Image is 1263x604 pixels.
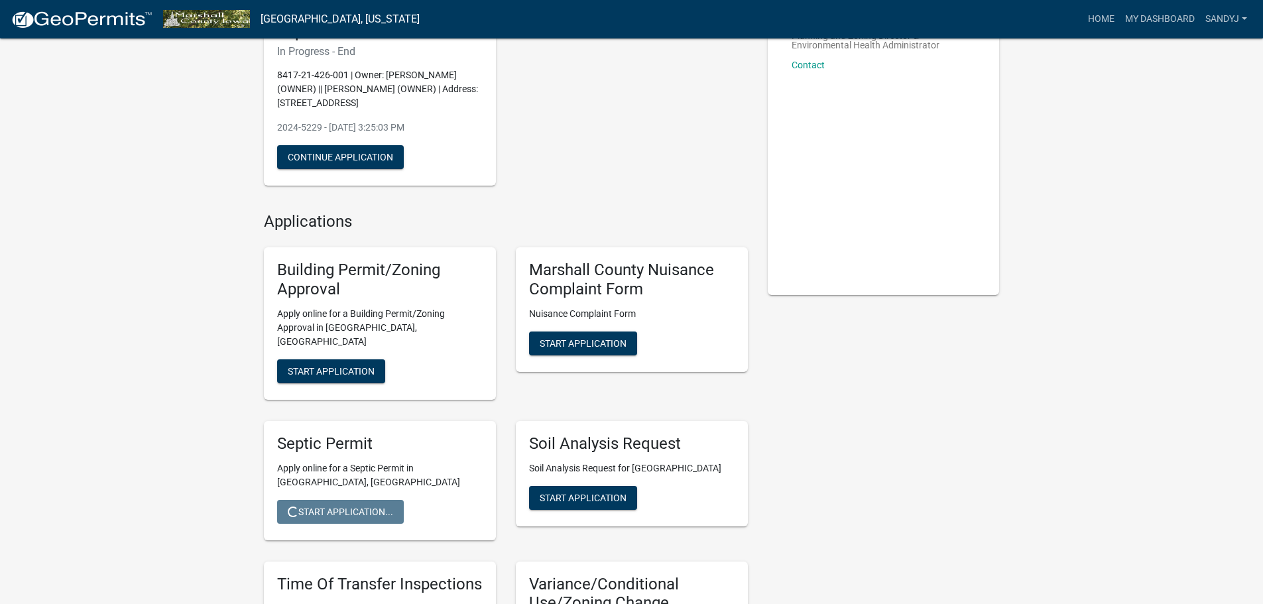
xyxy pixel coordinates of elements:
[277,68,483,110] p: 8417-21-426-001 | Owner: [PERSON_NAME] (OWNER) || [PERSON_NAME] (OWNER) | Address: [STREET_ADDRESS]
[264,212,748,231] h4: Applications
[277,434,483,453] h5: Septic Permit
[792,60,825,70] a: Contact
[1120,7,1200,32] a: My Dashboard
[277,575,483,594] h5: Time Of Transfer Inspections
[540,337,627,348] span: Start Application
[277,145,404,169] button: Continue Application
[288,506,393,516] span: Start Application...
[529,486,637,510] button: Start Application
[277,307,483,349] p: Apply online for a Building Permit/Zoning Approval in [GEOGRAPHIC_DATA], [GEOGRAPHIC_DATA]
[792,31,976,50] p: Planning and Zoning Director & Environmental Health Administrator
[277,461,483,489] p: Apply online for a Septic Permit in [GEOGRAPHIC_DATA], [GEOGRAPHIC_DATA]
[529,332,637,355] button: Start Application
[277,45,483,58] h6: In Progress - End
[1200,7,1252,32] a: sandyj
[277,500,404,524] button: Start Application...
[529,307,735,321] p: Nuisance Complaint Form
[277,359,385,383] button: Start Application
[540,492,627,503] span: Start Application
[163,10,250,28] img: Marshall County, Iowa
[261,8,420,30] a: [GEOGRAPHIC_DATA], [US_STATE]
[529,434,735,453] h5: Soil Analysis Request
[529,461,735,475] p: Soil Analysis Request for [GEOGRAPHIC_DATA]
[288,365,375,376] span: Start Application
[1083,7,1120,32] a: Home
[277,261,483,299] h5: Building Permit/Zoning Approval
[277,121,483,135] p: 2024-5229 - [DATE] 3:25:03 PM
[529,261,735,299] h5: Marshall County Nuisance Complaint Form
